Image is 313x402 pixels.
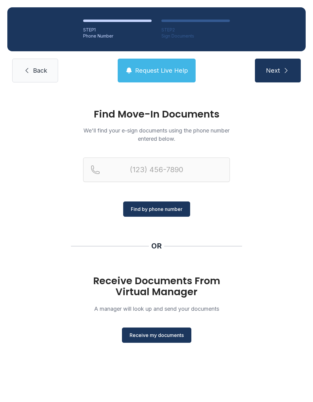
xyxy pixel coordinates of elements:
span: Back [33,66,47,75]
span: Request Live Help [135,66,188,75]
div: OR [151,241,162,251]
h1: Find Move-In Documents [83,109,230,119]
input: Reservation phone number [83,158,230,182]
h1: Receive Documents From Virtual Manager [83,275,230,297]
p: We'll find your e-sign documents using the phone number entered below. [83,126,230,143]
p: A manager will look up and send your documents [83,305,230,313]
div: Phone Number [83,33,152,39]
span: Find by phone number [131,205,182,213]
div: STEP 2 [161,27,230,33]
div: STEP 1 [83,27,152,33]
div: Sign Documents [161,33,230,39]
span: Receive my documents [130,331,184,339]
span: Next [266,66,280,75]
